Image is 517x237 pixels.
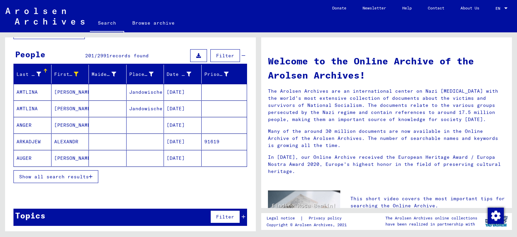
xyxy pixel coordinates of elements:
[127,65,164,84] mat-header-cell: Place of Birth
[167,69,201,80] div: Date of Birth
[127,84,164,100] mat-cell: Jandowische
[13,170,98,183] button: Show all search results
[487,207,504,224] div: Change consent
[92,69,126,80] div: Maiden Name
[90,15,124,32] a: Search
[16,69,51,80] div: Last Name
[109,53,149,59] span: records found
[202,65,247,84] mat-header-cell: Prisoner #
[14,65,51,84] mat-header-cell: Last Name
[488,208,504,224] img: Change consent
[15,48,45,60] div: People
[268,88,505,123] p: The Arolsen Archives are an international center on Nazi [MEDICAL_DATA] with the world’s most ext...
[164,84,202,100] mat-cell: [DATE]
[385,215,477,221] p: The Arolsen Archives online collections
[268,154,505,175] p: In [DATE], our Online Archive received the European Heritage Award / Europa Nostra Award 2020, Eu...
[14,150,51,166] mat-cell: AUGER
[94,53,97,59] span: /
[51,65,89,84] mat-header-cell: First Name
[216,53,234,59] span: Filter
[210,210,240,223] button: Filter
[14,100,51,117] mat-cell: AMTLINA
[19,174,89,180] span: Show all search results
[16,71,41,78] div: Last Name
[51,117,89,133] mat-cell: [PERSON_NAME]
[164,150,202,166] mat-cell: [DATE]
[85,53,94,59] span: 201
[51,84,89,100] mat-cell: [PERSON_NAME]
[164,100,202,117] mat-cell: [DATE]
[164,117,202,133] mat-cell: [DATE]
[92,71,116,78] div: Maiden Name
[124,15,183,31] a: Browse archive
[51,134,89,150] mat-cell: ALEXANDR
[51,150,89,166] mat-cell: [PERSON_NAME]
[303,215,350,222] a: Privacy policy
[164,134,202,150] mat-cell: [DATE]
[129,69,164,80] div: Place of Birth
[14,117,51,133] mat-cell: ANGER
[385,221,477,227] p: have been realized in partnership with
[127,100,164,117] mat-cell: Jandowische
[14,134,51,150] mat-cell: ARKADJEW
[51,100,89,117] mat-cell: [PERSON_NAME]
[495,6,503,11] span: EN
[97,53,109,59] span: 2991
[202,134,247,150] mat-cell: 91619
[129,71,154,78] div: Place of Birth
[268,190,340,230] img: video.jpg
[484,213,509,230] img: yv_logo.png
[54,69,89,80] div: First Name
[216,214,234,220] span: Filter
[210,49,240,62] button: Filter
[267,215,350,222] div: |
[167,71,191,78] div: Date of Birth
[267,215,300,222] a: Legal notice
[54,71,79,78] div: First Name
[267,222,350,228] p: Copyright © Arolsen Archives, 2021
[204,69,239,80] div: Prisoner #
[268,128,505,149] p: Many of the around 30 million documents are now available in the Online Archive of the Arolsen Ar...
[14,84,51,100] mat-cell: AMTLINA
[5,8,84,25] img: Arolsen_neg.svg
[164,65,202,84] mat-header-cell: Date of Birth
[15,209,45,221] div: Topics
[350,195,505,209] p: This short video covers the most important tips for searching the Online Archive.
[268,54,505,82] h1: Welcome to the Online Archive of the Arolsen Archives!
[204,71,229,78] div: Prisoner #
[89,65,127,84] mat-header-cell: Maiden Name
